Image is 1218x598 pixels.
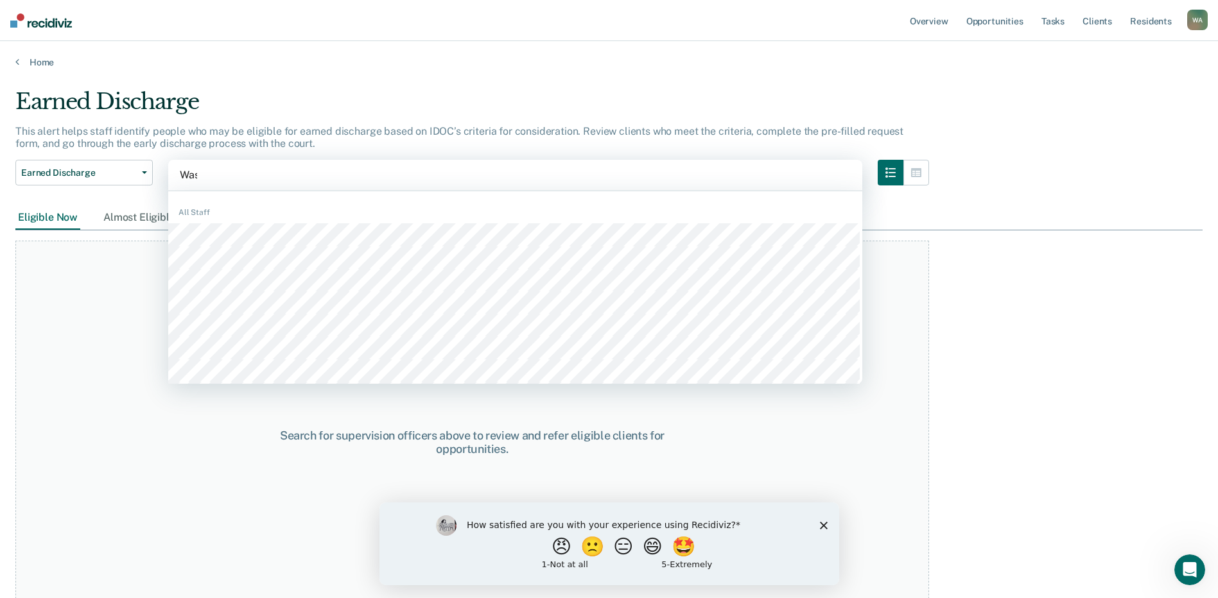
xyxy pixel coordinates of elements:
div: Search for supervision officers above to review and refer eligible clients for opportunities. [244,429,700,456]
p: This alert helps staff identify people who may be eligible for earned discharge based on IDOC’s c... [15,125,903,149]
div: Eligible Now [15,206,80,230]
span: Earned Discharge [21,167,137,178]
a: Home [15,56,1203,68]
div: Almost Eligible [101,206,178,230]
button: Earned Discharge [15,160,153,185]
div: Earned Discharge [15,89,929,125]
iframe: Intercom live chat [1174,554,1205,585]
img: Recidiviz [10,13,72,28]
div: All Staff [168,207,862,218]
button: WA [1187,10,1208,30]
div: W A [1187,10,1208,30]
iframe: Survey by Kim from Recidiviz [379,502,839,585]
